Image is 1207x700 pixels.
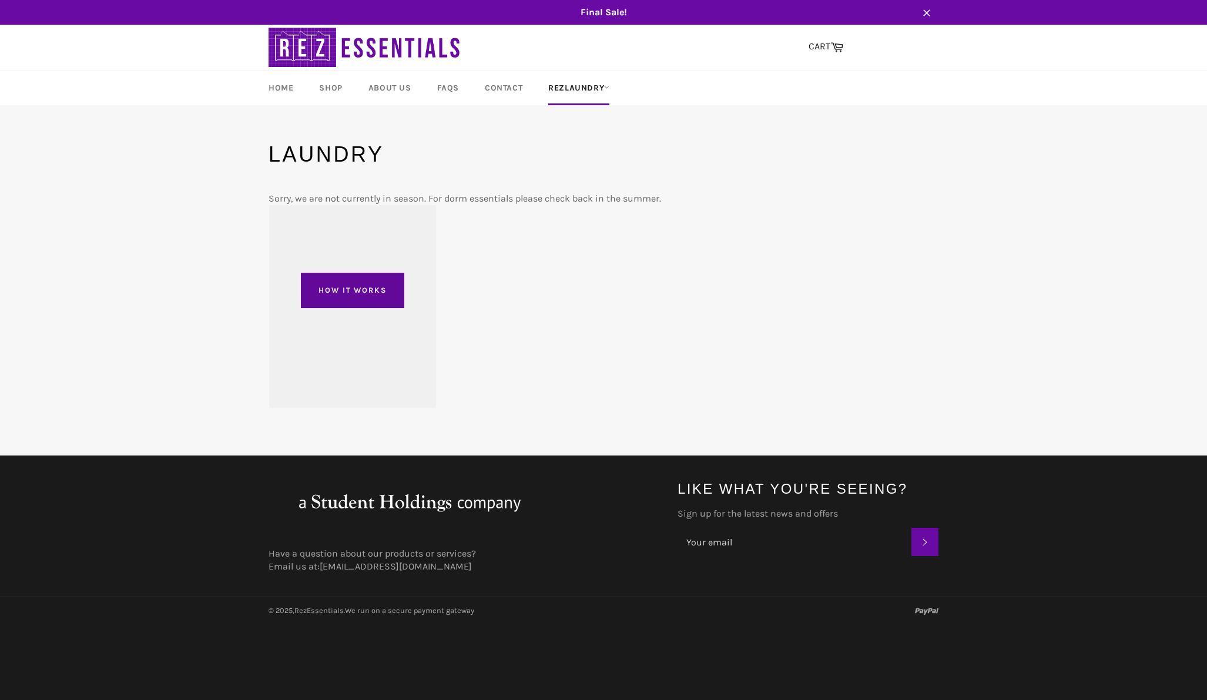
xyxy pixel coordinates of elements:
a: How it works [269,205,436,408]
a: About Us [357,71,423,105]
a: RezLaundry [537,71,621,105]
img: aStudentHoldingsNFPcompany_large.png [269,479,551,526]
a: We run on a secure payment gateway [345,606,474,615]
div: Have a question about our products or services? Email us at: [257,547,666,573]
h1: Laundry [269,140,603,169]
p: Sorry, we are not currently in season. For dorm essentials please check back in the summer. [269,192,938,205]
label: Sign up for the latest news and offers [678,507,938,520]
a: CART [803,35,849,59]
small: © 2025, . [269,606,474,615]
a: FAQs [425,71,471,105]
a: Shop [307,71,354,105]
img: RezEssentials [269,25,462,70]
input: Your email [678,528,911,556]
a: [EMAIL_ADDRESS][DOMAIN_NAME] [320,561,472,572]
a: RezEssentials [294,606,344,615]
a: Contact [473,71,534,105]
a: Home [257,71,305,105]
span: Final Sale! [257,6,950,19]
h4: Like what you're seeing? [678,479,938,498]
